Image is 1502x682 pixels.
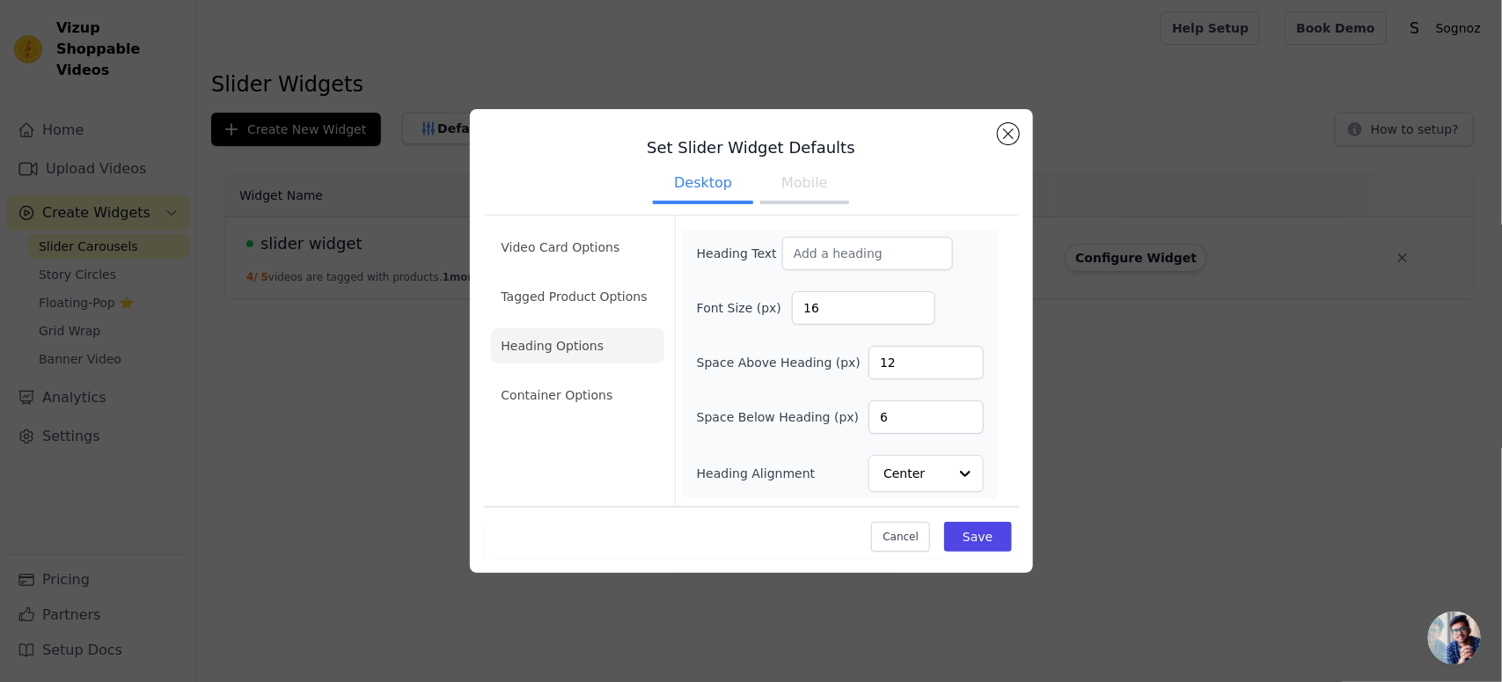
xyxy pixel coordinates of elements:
[697,354,861,371] label: Space Above Heading (px)
[491,328,664,363] li: Heading Options
[944,522,1011,552] button: Save
[782,237,953,270] input: Add a heading
[491,378,664,413] li: Container Options
[484,137,1019,158] h3: Set Slider Widget Defaults
[697,408,860,426] label: Space Below Heading (px)
[871,522,930,552] button: Cancel
[697,299,793,317] label: Font Size (px)
[653,165,753,204] button: Desktop
[697,245,782,262] label: Heading Text
[697,465,818,482] label: Heading Alignment
[491,279,664,314] li: Tagged Product Options
[491,230,664,265] li: Video Card Options
[998,123,1019,144] button: Close modal
[1428,612,1481,664] a: Open chat
[760,165,848,204] button: Mobile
